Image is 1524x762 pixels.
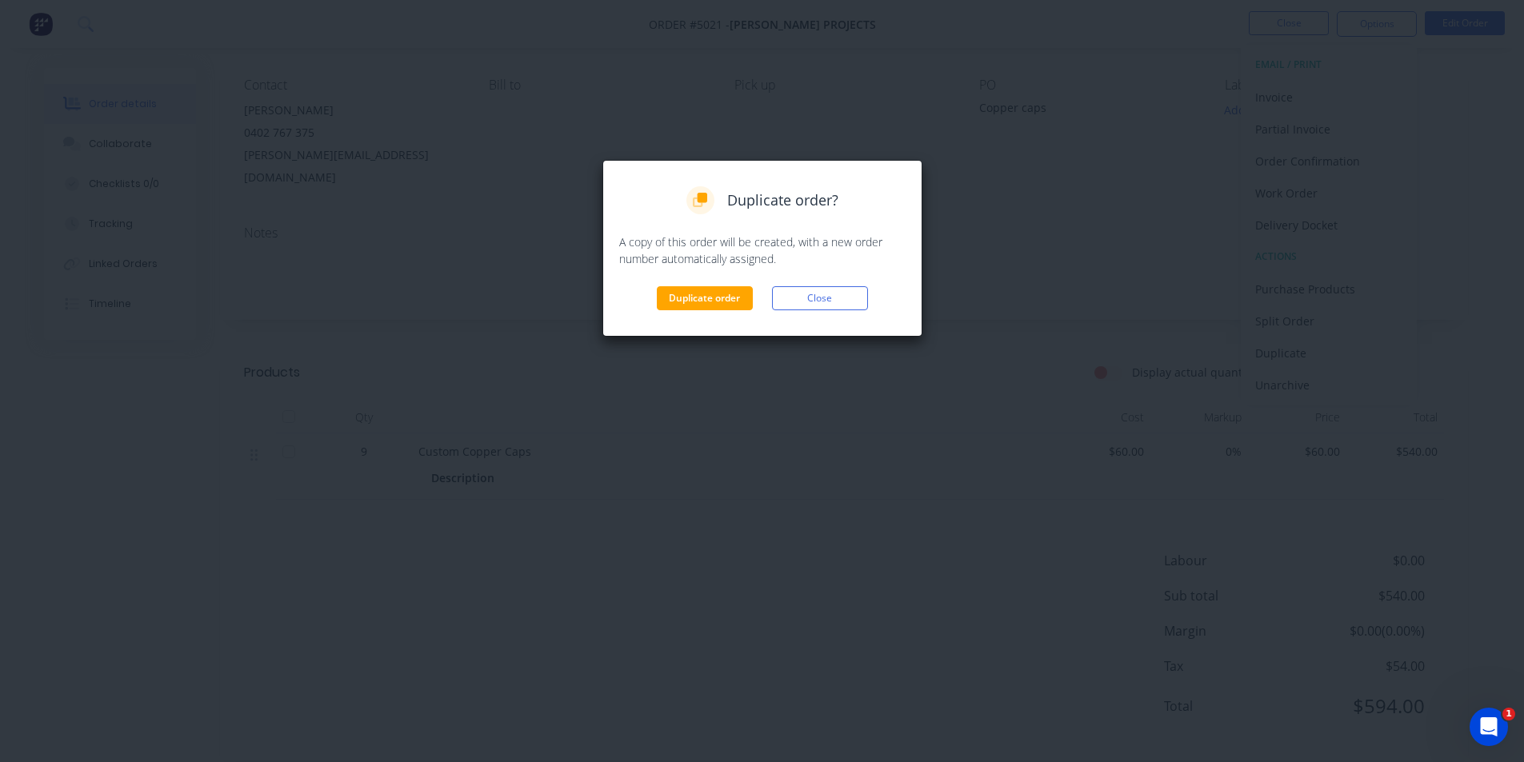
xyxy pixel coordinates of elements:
button: Close [772,286,868,310]
span: 1 [1502,708,1515,720]
iframe: Intercom live chat [1470,708,1508,746]
button: Duplicate order [657,286,753,310]
p: A copy of this order will be created, with a new order number automatically assigned. [619,233,906,267]
span: Duplicate order? [727,190,838,211]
